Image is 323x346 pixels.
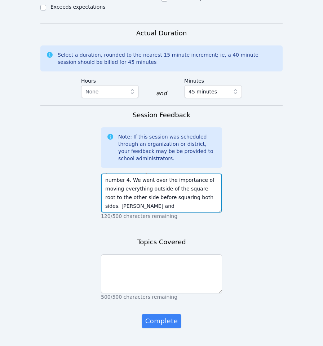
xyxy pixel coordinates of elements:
div: Note: If this session was scheduled through an organization or district, your feedback may be be ... [118,133,216,162]
button: Complete [142,314,181,328]
textarea: Aloha, [DATE], the students worked on finding solutions of x with a variety of problems. All of t... [101,174,222,213]
p: 120/500 characters remaining [101,213,222,220]
label: Minutes [184,74,242,85]
label: Hours [81,74,139,85]
div: and [156,89,167,98]
h3: Actual Duration [136,28,187,38]
button: 45 minutes [184,85,242,98]
div: Select a duration, rounded to the nearest 15 minute increment; ie, a 40 minute session should be ... [58,51,277,66]
span: None [85,89,99,95]
p: 500/500 characters remaining [101,293,222,301]
h3: Session Feedback [133,110,190,120]
label: Exceeds expectations [50,4,105,10]
span: 45 minutes [189,87,217,96]
button: None [81,85,139,98]
h3: Topics Covered [137,237,186,247]
span: Complete [145,316,178,326]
